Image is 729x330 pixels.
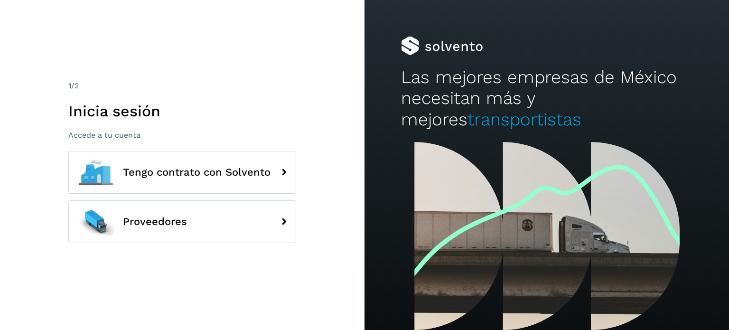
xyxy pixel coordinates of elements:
[68,131,296,140] p: Accede a tu cuenta
[467,109,581,130] span: transportistas
[123,216,187,227] span: Proveedores
[123,167,271,178] span: Tengo contrato con Solvento
[68,151,296,194] button: Tengo contrato con Solvento
[68,200,296,243] button: Proveedores
[68,80,296,92] div: /2
[401,67,692,130] h2: Las mejores empresas de México necesitan más y mejores
[68,81,71,90] span: 1
[68,102,296,120] h1: Inicia sesión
